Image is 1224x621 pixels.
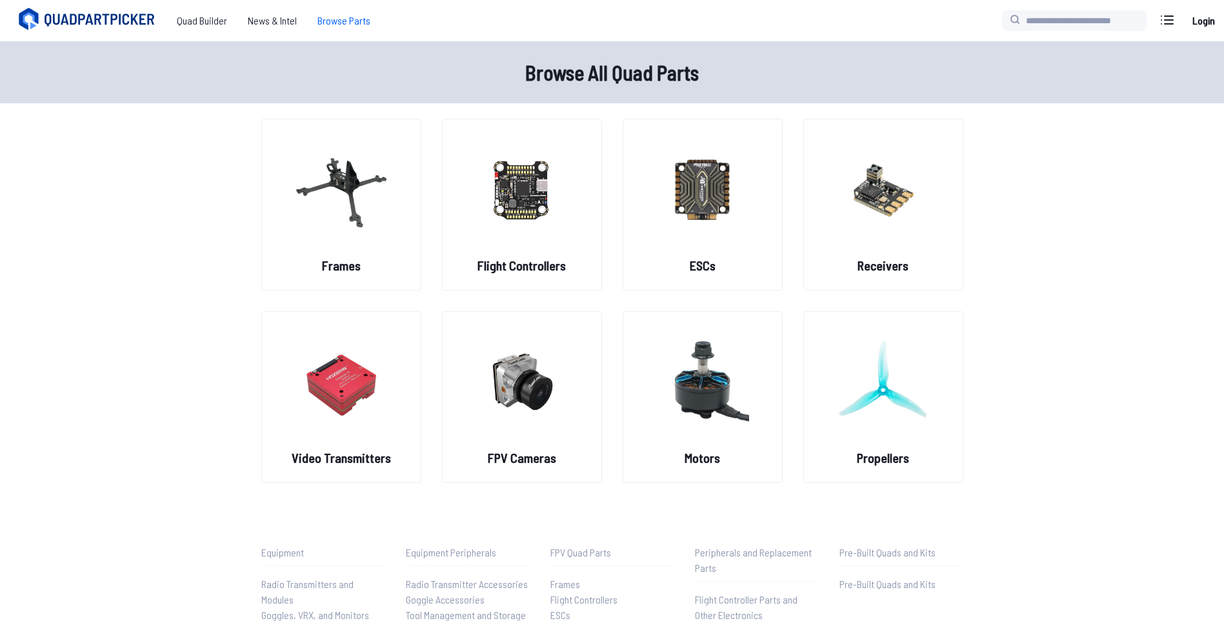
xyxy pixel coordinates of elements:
[803,119,963,290] a: image of categoryReceivers
[261,576,385,607] a: Radio Transmitters and Modules
[550,592,674,607] a: Flight Controllers
[199,57,1025,88] h1: Browse All Quad Parts
[406,576,530,592] a: Radio Transmitter Accessories
[839,545,963,560] p: Pre-Built Quads and Kits
[488,449,556,467] h2: FPV Cameras
[406,593,485,606] span: Goggle Accessories
[695,593,798,621] span: Flight Controller Parts and Other Electronics
[550,576,674,592] a: Frames
[623,119,783,290] a: image of categoryESCs
[322,256,361,274] h2: Frames
[307,8,381,34] a: Browse Parts
[839,578,936,590] span: Pre-Built Quads and Kits
[695,545,819,576] p: Peripherals and Replacement Parts
[550,545,674,560] p: FPV Quad Parts
[656,325,749,438] img: image of category
[166,8,237,34] a: Quad Builder
[857,449,909,467] h2: Propellers
[550,593,617,606] span: Flight Controllers
[406,609,526,621] span: Tool Management and Storage
[261,311,421,483] a: image of categoryVideo Transmitters
[839,576,963,592] a: Pre-Built Quads and Kits
[237,8,307,34] a: News & Intel
[406,578,528,590] span: Radio Transmitter Accessories
[442,311,602,483] a: image of categoryFPV Cameras
[261,545,385,560] p: Equipment
[442,119,602,290] a: image of categoryFlight Controllers
[406,545,530,560] p: Equipment Peripherals
[837,325,930,438] img: image of category
[406,592,530,607] a: Goggle Accessories
[656,132,749,246] img: image of category
[690,256,716,274] h2: ESCs
[685,449,720,467] h2: Motors
[803,311,963,483] a: image of categoryPropellers
[623,311,783,483] a: image of categoryMotors
[837,132,930,246] img: image of category
[477,256,566,274] h2: Flight Controllers
[476,325,568,438] img: image of category
[550,609,570,621] span: ESCs
[261,578,354,606] span: Radio Transmitters and Modules
[292,449,391,467] h2: Video Transmitters
[1188,8,1219,34] a: Login
[261,609,369,621] span: Goggles, VRX, and Monitors
[550,578,580,590] span: Frames
[295,132,388,246] img: image of category
[858,256,908,274] h2: Receivers
[295,325,388,438] img: image of category
[261,119,421,290] a: image of categoryFrames
[476,132,568,246] img: image of category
